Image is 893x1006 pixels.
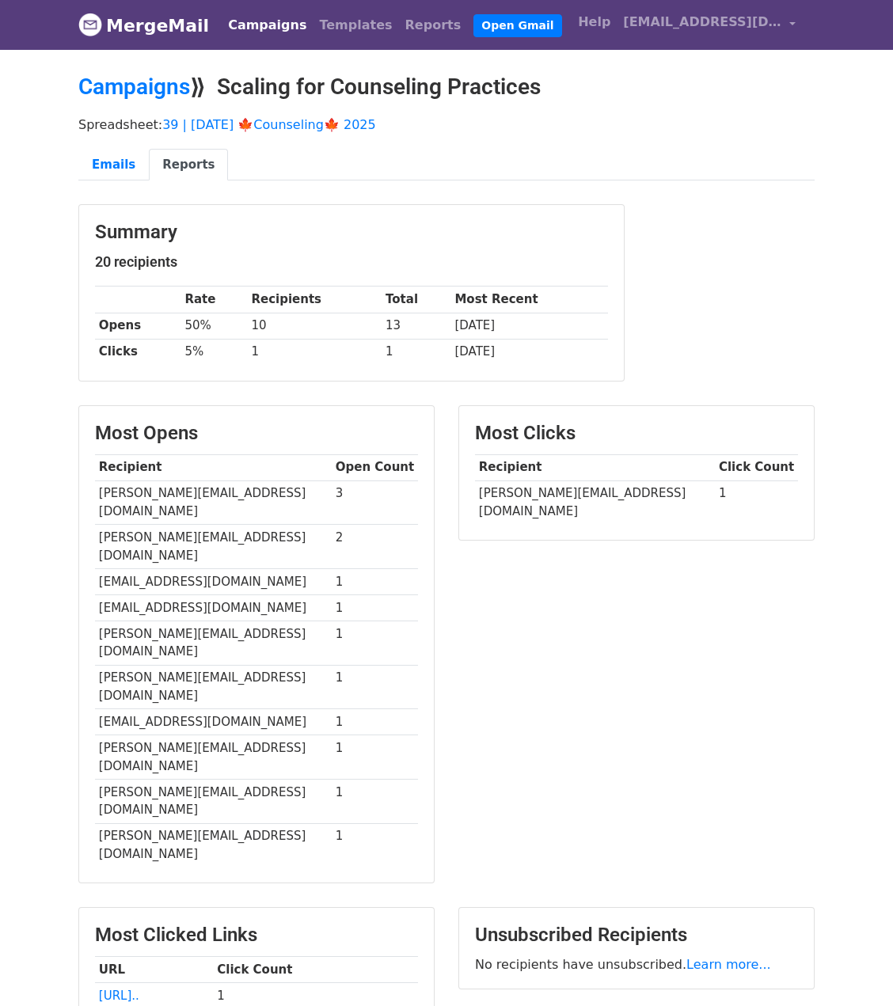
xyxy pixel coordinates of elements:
[95,924,418,947] h3: Most Clicked Links
[95,956,213,982] th: URL
[475,422,798,445] h3: Most Clicks
[95,313,181,339] th: Opens
[332,594,418,621] td: 1
[181,287,248,313] th: Rate
[451,313,608,339] td: [DATE]
[95,221,608,244] h3: Summary
[78,74,190,100] a: Campaigns
[95,525,332,569] td: [PERSON_NAME][EMAIL_ADDRESS][DOMAIN_NAME]
[623,13,781,32] span: [EMAIL_ADDRESS][DOMAIN_NAME]
[95,422,418,445] h3: Most Opens
[715,480,798,524] td: 1
[475,480,715,524] td: [PERSON_NAME][EMAIL_ADDRESS][DOMAIN_NAME]
[715,454,798,480] th: Click Count
[95,253,608,271] h5: 20 recipients
[382,313,450,339] td: 13
[162,117,376,132] a: 39 | [DATE] 🍁Counseling🍁 2025
[95,709,332,735] td: [EMAIL_ADDRESS][DOMAIN_NAME]
[95,480,332,525] td: [PERSON_NAME][EMAIL_ADDRESS][DOMAIN_NAME]
[222,9,313,41] a: Campaigns
[332,779,418,823] td: 1
[313,9,398,41] a: Templates
[95,454,332,480] th: Recipient
[78,149,149,181] a: Emails
[451,339,608,365] td: [DATE]
[332,568,418,594] td: 1
[473,14,561,37] a: Open Gmail
[332,735,418,780] td: 1
[95,339,181,365] th: Clicks
[99,989,139,1003] a: [URL]..
[95,665,332,709] td: [PERSON_NAME][EMAIL_ADDRESS][DOMAIN_NAME]
[181,339,248,365] td: 5%
[78,74,815,101] h2: ⟫ Scaling for Counseling Practices
[78,13,102,36] img: MergeMail logo
[572,6,617,38] a: Help
[248,313,382,339] td: 10
[332,823,418,867] td: 1
[95,823,332,867] td: [PERSON_NAME][EMAIL_ADDRESS][DOMAIN_NAME]
[451,287,608,313] th: Most Recent
[332,665,418,709] td: 1
[617,6,802,44] a: [EMAIL_ADDRESS][DOMAIN_NAME]
[475,454,715,480] th: Recipient
[248,287,382,313] th: Recipients
[382,287,450,313] th: Total
[332,454,418,480] th: Open Count
[332,525,418,569] td: 2
[475,956,798,973] p: No recipients have unsubscribed.
[332,480,418,525] td: 3
[814,930,893,1006] iframe: Chat Widget
[78,116,815,133] p: Spreadsheet:
[399,9,468,41] a: Reports
[382,339,450,365] td: 1
[475,924,798,947] h3: Unsubscribed Recipients
[78,9,209,42] a: MergeMail
[95,621,332,666] td: [PERSON_NAME][EMAIL_ADDRESS][DOMAIN_NAME]
[95,594,332,621] td: [EMAIL_ADDRESS][DOMAIN_NAME]
[248,339,382,365] td: 1
[213,956,418,982] th: Click Count
[686,957,771,972] a: Learn more...
[95,779,332,823] td: [PERSON_NAME][EMAIL_ADDRESS][DOMAIN_NAME]
[332,621,418,666] td: 1
[95,735,332,780] td: [PERSON_NAME][EMAIL_ADDRESS][DOMAIN_NAME]
[181,313,248,339] td: 50%
[332,709,418,735] td: 1
[149,149,228,181] a: Reports
[95,568,332,594] td: [EMAIL_ADDRESS][DOMAIN_NAME]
